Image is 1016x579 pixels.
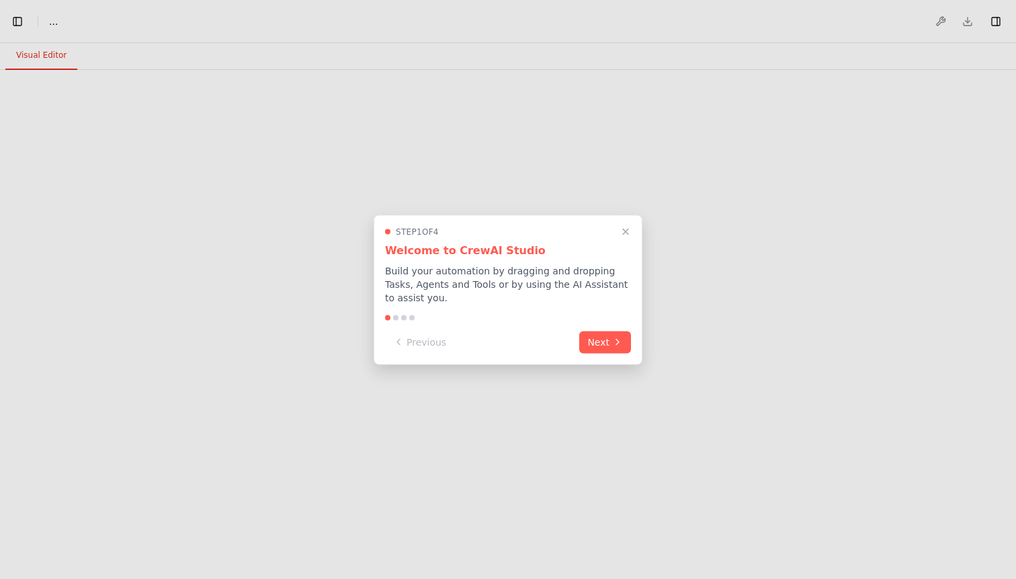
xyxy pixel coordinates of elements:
[8,12,27,31] button: Hide left sidebar
[385,242,631,258] h3: Welcome to CrewAI Studio
[579,331,631,353] button: Next
[385,331,454,353] button: Previous
[618,223,634,239] button: Close walkthrough
[396,226,439,237] span: Step 1 of 4
[385,264,631,304] p: Build your automation by dragging and dropping Tasks, Agents and Tools or by using the AI Assista...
